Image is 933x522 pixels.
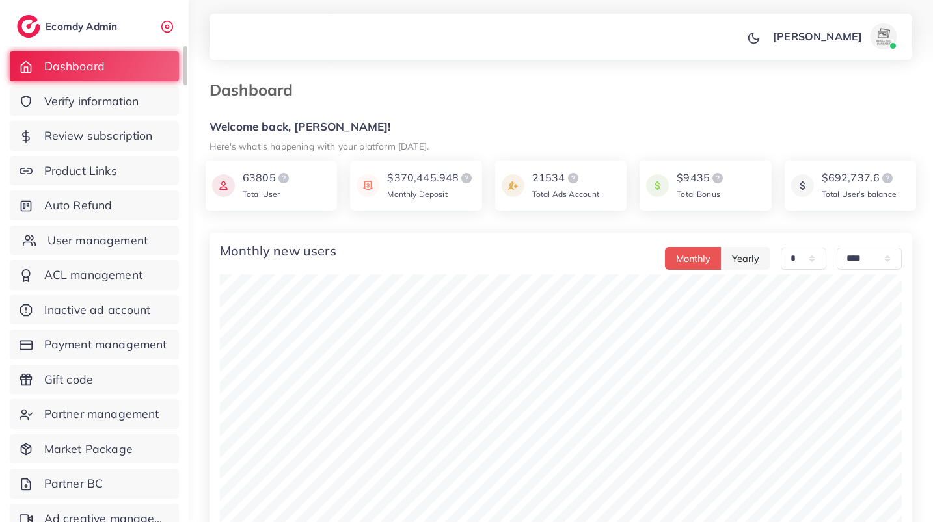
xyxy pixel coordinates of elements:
a: Verify information [10,86,179,116]
span: Monthly Deposit [387,189,447,199]
span: User management [47,232,148,249]
a: Gift code [10,365,179,395]
button: Monthly [665,247,722,270]
h3: Dashboard [210,81,303,99]
span: Total User’s balance [822,189,897,199]
div: $9435 [677,170,725,186]
span: Market Package [44,441,133,458]
span: Partner BC [44,475,103,492]
span: Total User [243,189,280,199]
span: Dashboard [44,58,105,75]
a: ACL management [10,260,179,290]
div: 63805 [243,170,291,186]
p: [PERSON_NAME] [773,29,862,44]
img: icon payment [212,170,235,201]
a: logoEcomdy Admin [17,15,120,38]
button: Yearly [721,247,770,270]
img: logo [459,170,474,186]
a: User management [10,226,179,255]
span: Product Links [44,163,117,179]
h5: Welcome back, [PERSON_NAME]! [210,120,912,134]
img: icon payment [791,170,814,201]
a: Review subscription [10,121,179,151]
a: Dashboard [10,51,179,81]
img: logo [276,170,291,186]
a: [PERSON_NAME]avatar [766,23,902,49]
a: Market Package [10,434,179,464]
span: Verify information [44,93,139,110]
a: Partner management [10,399,179,429]
h4: Monthly new users [220,243,336,259]
div: 21534 [532,170,600,186]
img: logo [565,170,581,186]
a: Product Links [10,156,179,186]
a: Inactive ad account [10,295,179,325]
span: Inactive ad account [44,302,151,319]
a: Auto Refund [10,190,179,220]
a: Partner BC [10,469,179,499]
span: ACL management [44,267,142,283]
span: Total Bonus [677,189,720,199]
img: logo [710,170,725,186]
small: Here's what's happening with your platform [DATE]. [210,140,429,151]
img: logo [880,170,895,186]
img: icon payment [646,170,669,201]
a: Payment management [10,330,179,359]
img: icon payment [502,170,524,201]
img: icon payment [357,170,379,201]
span: Payment management [44,336,167,353]
div: $370,445.948 [387,170,474,186]
span: Partner management [44,406,159,423]
h2: Ecomdy Admin [46,20,120,33]
span: Total Ads Account [532,189,600,199]
span: Review subscription [44,127,153,144]
span: Auto Refund [44,197,113,214]
span: Gift code [44,371,93,388]
div: $692,737.6 [822,170,897,186]
img: logo [17,15,40,38]
img: avatar [871,23,897,49]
